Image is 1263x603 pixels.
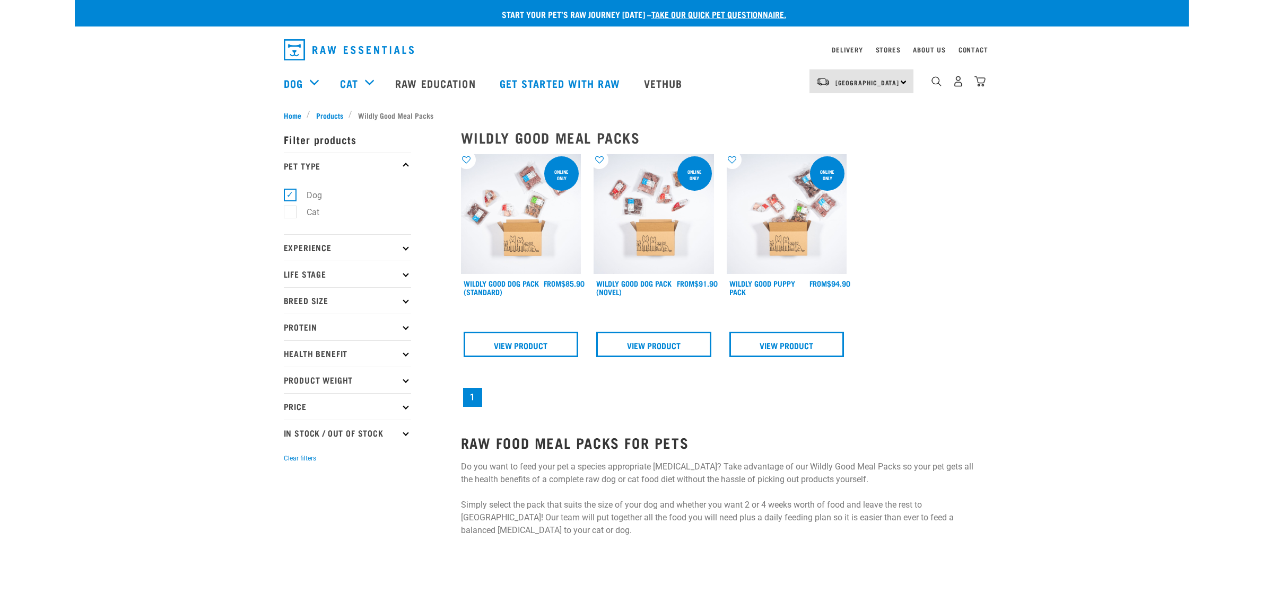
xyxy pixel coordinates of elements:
[974,76,986,87] img: home-icon@2x.png
[290,206,324,219] label: Cat
[316,110,343,121] span: Products
[832,48,863,51] a: Delivery
[651,12,786,16] a: take our quick pet questionnaire.
[284,234,411,261] p: Experience
[284,287,411,314] p: Breed Size
[594,154,714,274] img: Dog Novel 0 2sec
[544,279,585,288] div: $85.90
[816,77,830,86] img: van-moving.png
[284,153,411,179] p: Pet Type
[284,75,303,91] a: Dog
[275,35,988,65] nav: dropdown navigation
[809,281,827,285] span: FROM
[284,110,307,121] a: Home
[284,110,301,121] span: Home
[461,129,980,146] h2: Wildly Good Meal Packs
[544,281,561,285] span: FROM
[284,126,411,153] p: Filter products
[959,48,988,51] a: Contact
[284,340,411,367] p: Health Benefit
[284,454,316,463] button: Clear filters
[729,281,795,294] a: Wildly Good Puppy Pack
[385,62,489,104] a: Raw Education
[284,39,414,60] img: Raw Essentials Logo
[310,110,349,121] a: Products
[464,281,539,294] a: Wildly Good Dog Pack (Standard)
[913,48,945,51] a: About Us
[461,154,581,274] img: Dog 0 2sec
[953,76,964,87] img: user.png
[677,279,718,288] div: $91.90
[461,460,980,537] p: Do you want to feed your pet a species appropriate [MEDICAL_DATA]? Take advantage of our Wildly G...
[931,76,942,86] img: home-icon-1@2x.png
[727,154,847,274] img: Puppy 0 2sec
[677,281,694,285] span: FROM
[463,388,482,407] a: Page 1
[810,164,844,186] div: Online Only
[290,189,326,202] label: Dog
[876,48,901,51] a: Stores
[83,8,1197,21] p: Start your pet’s raw journey [DATE] –
[809,279,850,288] div: $94.90
[284,110,980,121] nav: breadcrumbs
[729,332,844,357] a: View Product
[284,367,411,393] p: Product Weight
[835,81,900,84] span: [GEOGRAPHIC_DATA]
[284,420,411,446] p: In Stock / Out Of Stock
[464,332,579,357] a: View Product
[596,332,711,357] a: View Product
[489,62,633,104] a: Get started with Raw
[75,62,1189,104] nav: dropdown navigation
[596,281,672,294] a: Wildly Good Dog Pack (Novel)
[677,164,712,186] div: Online Only
[461,386,980,409] nav: pagination
[284,314,411,340] p: Protein
[461,438,689,446] strong: RAW FOOD MEAL PACKS FOR PETS
[340,75,358,91] a: Cat
[284,393,411,420] p: Price
[633,62,696,104] a: Vethub
[544,164,579,186] div: Online Only
[284,261,411,287] p: Life Stage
